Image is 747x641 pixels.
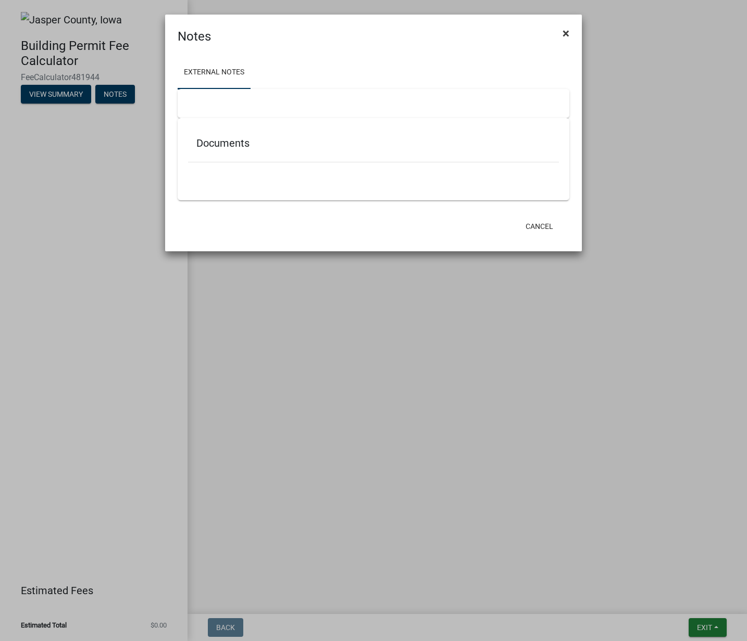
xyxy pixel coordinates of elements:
[554,19,578,48] button: Close
[563,26,569,41] span: ×
[196,137,551,149] h5: Documents
[178,56,251,89] a: External Notes
[178,27,211,46] h4: Notes
[517,217,562,236] button: Cancel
